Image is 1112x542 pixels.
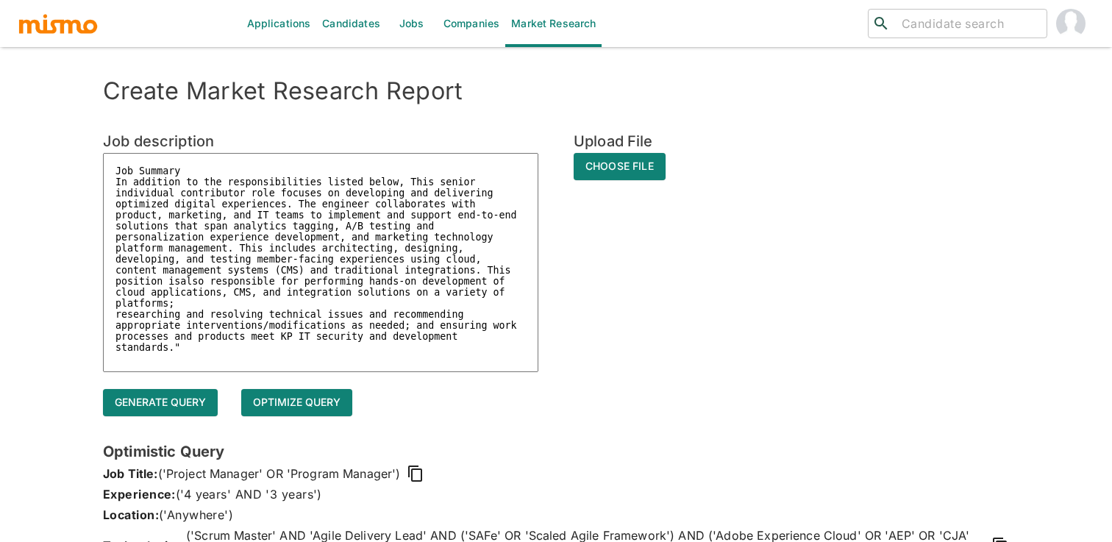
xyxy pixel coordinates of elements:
[158,463,401,484] span: ('Project Manager' OR 'Program Manager')
[241,389,352,416] button: Optimize Query
[103,487,176,502] span: Experience:
[103,76,1009,106] h4: Create Market Research Report
[103,507,159,522] span: Location:
[103,440,1009,463] h6: Optimistic Query
[103,463,158,484] span: Job Title:
[896,13,1041,34] input: Candidate search
[574,129,666,153] h6: Upload File
[103,389,218,416] button: Generate query
[103,129,538,153] h6: Job description
[574,153,666,180] span: Choose File
[103,484,1009,504] p: ('4 years' AND '3 years')
[1056,9,1086,38] img: Gabriel Hernandez
[18,13,99,35] img: logo
[103,504,1009,525] p: ('Anywhere')
[103,153,538,372] textarea: Job Summary In addition to the responsibilities listed below, This senior individual contributor ...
